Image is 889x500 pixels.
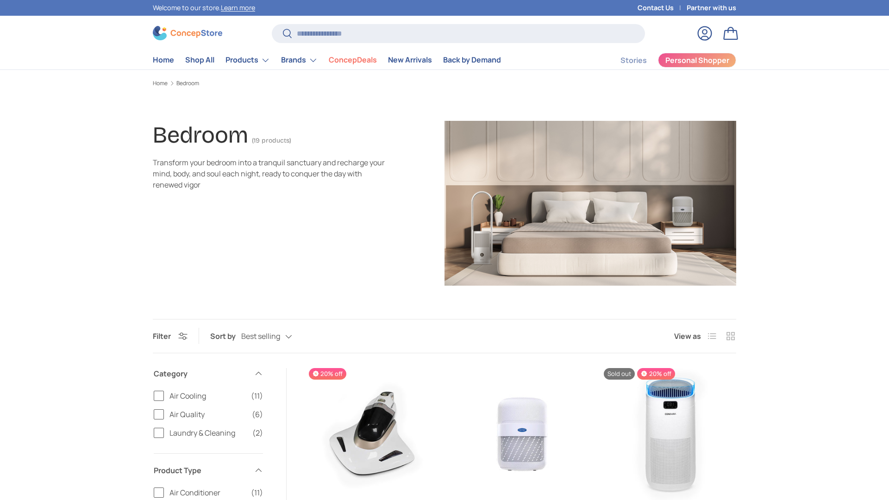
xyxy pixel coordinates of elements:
a: Products [225,51,270,69]
span: Personal Shopper [665,56,729,64]
span: Filter [153,331,171,341]
summary: Product Type [154,454,263,487]
button: Best selling [241,328,311,344]
span: (2) [252,427,263,438]
label: Sort by [210,331,241,342]
span: Laundry & Cleaning [169,427,247,438]
span: Best selling [241,332,280,341]
a: Personal Shopper [658,53,736,68]
span: (11) [251,390,263,401]
span: Category [154,368,248,379]
a: Back by Demand [443,51,501,69]
span: View as [674,331,701,342]
summary: Brands [275,51,323,69]
span: 20% off [309,368,346,380]
span: Air Conditioner [169,487,245,498]
a: Learn more [221,3,255,12]
a: Shop All [185,51,214,69]
a: Brands [281,51,318,69]
img: ConcepStore [153,26,222,40]
a: Bedroom [176,81,199,86]
span: (11) [251,487,263,498]
span: Sold out [604,368,635,380]
span: Air Cooling [169,390,245,401]
span: (6) [252,409,263,420]
a: Partner with us [687,3,736,13]
nav: Breadcrumbs [153,79,736,87]
button: Filter [153,331,188,341]
p: Welcome to our store. [153,3,255,13]
a: ConcepDeals [329,51,377,69]
h1: Bedroom [153,121,248,149]
span: Air Quality [169,409,246,420]
span: Product Type [154,465,248,476]
span: (19 products) [252,137,291,144]
img: Bedroom [444,121,736,286]
summary: Category [154,357,263,390]
a: Contact Us [638,3,687,13]
summary: Products [220,51,275,69]
a: Home [153,81,168,86]
nav: Secondary [598,51,736,69]
a: Home [153,51,174,69]
nav: Primary [153,51,501,69]
a: New Arrivals [388,51,432,69]
span: 20% off [637,368,675,380]
div: Transform your bedroom into a tranquil sanctuary and recharge your mind, body, and soul each nigh... [153,157,393,190]
a: Stories [620,51,647,69]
